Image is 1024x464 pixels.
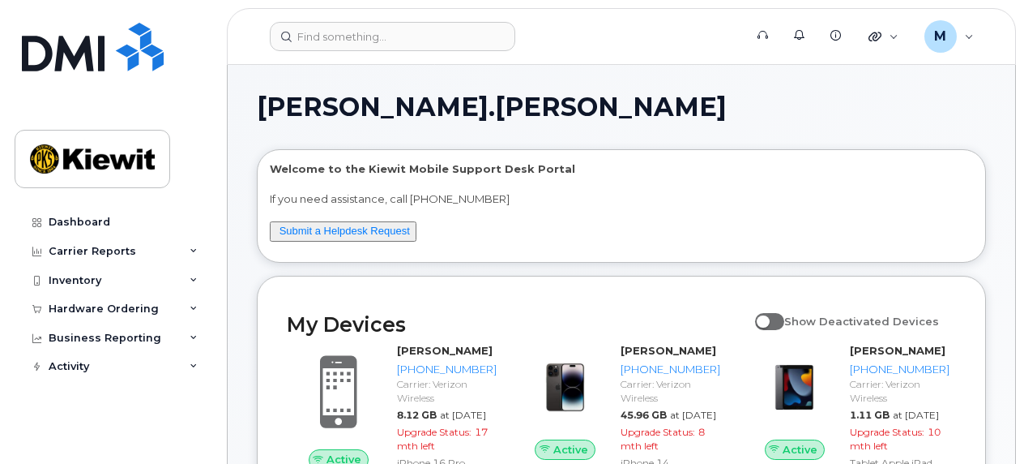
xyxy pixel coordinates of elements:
[621,344,716,357] strong: [PERSON_NAME]
[621,362,720,377] div: [PHONE_NUMBER]
[850,362,949,377] div: [PHONE_NUMBER]
[440,409,486,421] span: at [DATE]
[850,409,890,421] span: 1.11 GB
[529,351,600,423] img: image20231002-3703462-njx0qo.jpeg
[270,161,973,177] p: Welcome to the Kiewit Mobile Support Desk Portal
[287,312,747,337] h2: My Devices
[270,191,973,207] p: If you need assistance, call [PHONE_NUMBER]
[553,442,588,458] span: Active
[397,409,437,421] span: 8.12 GB
[755,306,768,319] input: Show Deactivated Devices
[893,409,939,421] span: at [DATE]
[257,95,727,119] span: [PERSON_NAME].[PERSON_NAME]
[621,409,667,421] span: 45.96 GB
[621,377,720,405] div: Carrier: Verizon Wireless
[397,344,493,357] strong: [PERSON_NAME]
[670,409,716,421] span: at [DATE]
[850,426,924,438] span: Upgrade Status:
[850,377,949,405] div: Carrier: Verizon Wireless
[783,442,817,458] span: Active
[397,377,497,405] div: Carrier: Verizon Wireless
[759,351,830,423] img: image20231002-3703462-17fd4bd.jpeg
[279,225,410,237] a: Submit a Helpdesk Request
[954,393,1012,452] iframe: Messenger Launcher
[397,362,497,377] div: [PHONE_NUMBER]
[397,426,471,438] span: Upgrade Status:
[270,221,416,242] button: Submit a Helpdesk Request
[850,344,945,357] strong: [PERSON_NAME]
[621,426,695,438] span: Upgrade Status:
[784,315,939,328] span: Show Deactivated Devices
